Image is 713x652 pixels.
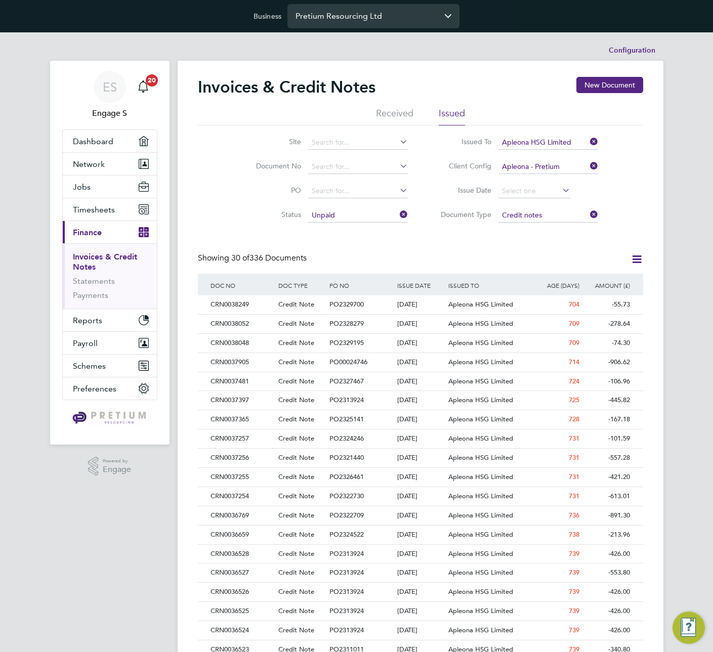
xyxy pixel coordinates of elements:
div: [DATE] [395,487,446,506]
span: Powered by [103,457,131,465]
div: AGE (DAYS) [531,274,582,297]
span: Credit Note [278,549,314,558]
div: [DATE] [395,602,446,621]
span: Apleona HSG Limited [448,511,513,519]
span: Apleona HSG Limited [448,415,513,423]
span: Credit Note [278,530,314,539]
button: Payroll [63,332,157,354]
span: PO2322730 [329,492,364,500]
button: New Document [576,77,643,93]
div: CRN0036527 [208,563,276,582]
span: Payroll [73,338,98,348]
span: Apleona HSG Limited [448,568,513,577]
span: PO2324522 [329,530,364,539]
span: 739 [569,549,579,558]
span: 731 [569,492,579,500]
span: Apleona HSG Limited [448,319,513,328]
div: CRN0036526 [208,583,276,601]
div: [DATE] [395,506,446,525]
span: Apleona HSG Limited [448,606,513,615]
span: Engage S [62,107,157,119]
div: CRN0036524 [208,621,276,640]
div: -426.00 [582,583,633,601]
span: 709 [569,319,579,328]
span: Network [73,159,105,169]
span: Apleona HSG Limited [448,492,513,500]
span: 728 [569,415,579,423]
span: PO2329700 [329,300,364,309]
div: -613.01 [582,487,633,506]
div: [DATE] [395,621,446,640]
span: Credit Note [278,606,314,615]
span: 739 [569,587,579,596]
div: -106.96 [582,372,633,391]
span: 736 [569,511,579,519]
span: Credit Note [278,338,314,347]
div: CRN0037481 [208,372,276,391]
span: Credit Note [278,396,314,404]
span: PO2313924 [329,568,364,577]
input: Select one [498,184,570,198]
div: CRN0037257 [208,429,276,448]
li: Received [376,107,413,125]
label: Issued To [433,137,491,146]
button: Engage Resource Center [673,612,705,644]
span: Credit Note [278,453,314,462]
div: [DATE] [395,468,446,487]
span: 30 of [231,253,249,263]
div: -426.00 [582,602,633,621]
div: [DATE] [395,353,446,372]
div: ISSUED TO [446,274,531,297]
span: Credit Note [278,587,314,596]
label: Document Type [433,210,491,219]
span: Apleona HSG Limited [448,587,513,596]
span: 709 [569,338,579,347]
span: PO2313924 [329,396,364,404]
div: CRN0037365 [208,410,276,429]
a: Dashboard [63,130,157,152]
button: Network [63,153,157,175]
a: Payments [73,290,108,300]
span: PO2322709 [329,511,364,519]
div: CRN0037397 [208,391,276,410]
span: PO00024746 [329,358,367,366]
div: -553.80 [582,563,633,582]
button: Timesheets [63,198,157,221]
div: CRN0038052 [208,315,276,333]
div: -278.64 [582,315,633,333]
span: 704 [569,300,579,309]
button: Preferences [63,377,157,400]
div: CRN0037256 [208,449,276,467]
span: PO2326461 [329,472,364,481]
span: 336 Documents [231,253,307,263]
div: [DATE] [395,429,446,448]
div: [DATE] [395,563,446,582]
a: Invoices & Credit Notes [73,252,137,272]
label: Issue Date [433,186,491,195]
div: DOC TYPE [276,274,327,297]
div: [DATE] [395,315,446,333]
span: 731 [569,472,579,481]
div: CRN0036528 [208,545,276,563]
div: CRN0036659 [208,526,276,544]
button: Jobs [63,176,157,198]
span: Schemes [73,361,106,371]
div: ISSUE DATE [395,274,446,297]
div: [DATE] [395,410,446,429]
span: 739 [569,568,579,577]
span: Apleona HSG Limited [448,338,513,347]
div: DOC NO [208,274,276,297]
div: PO NO [327,274,395,297]
span: Dashboard [73,137,113,146]
span: PO2313924 [329,626,364,634]
span: Apleona HSG Limited [448,453,513,462]
span: Credit Note [278,377,314,385]
div: Showing [198,253,309,264]
li: Issued [439,107,465,125]
span: 731 [569,434,579,443]
span: Apleona HSG Limited [448,377,513,385]
span: Apleona HSG Limited [448,300,513,309]
div: -55.73 [582,295,633,314]
div: -74.30 [582,334,633,353]
a: Statements [73,276,115,286]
